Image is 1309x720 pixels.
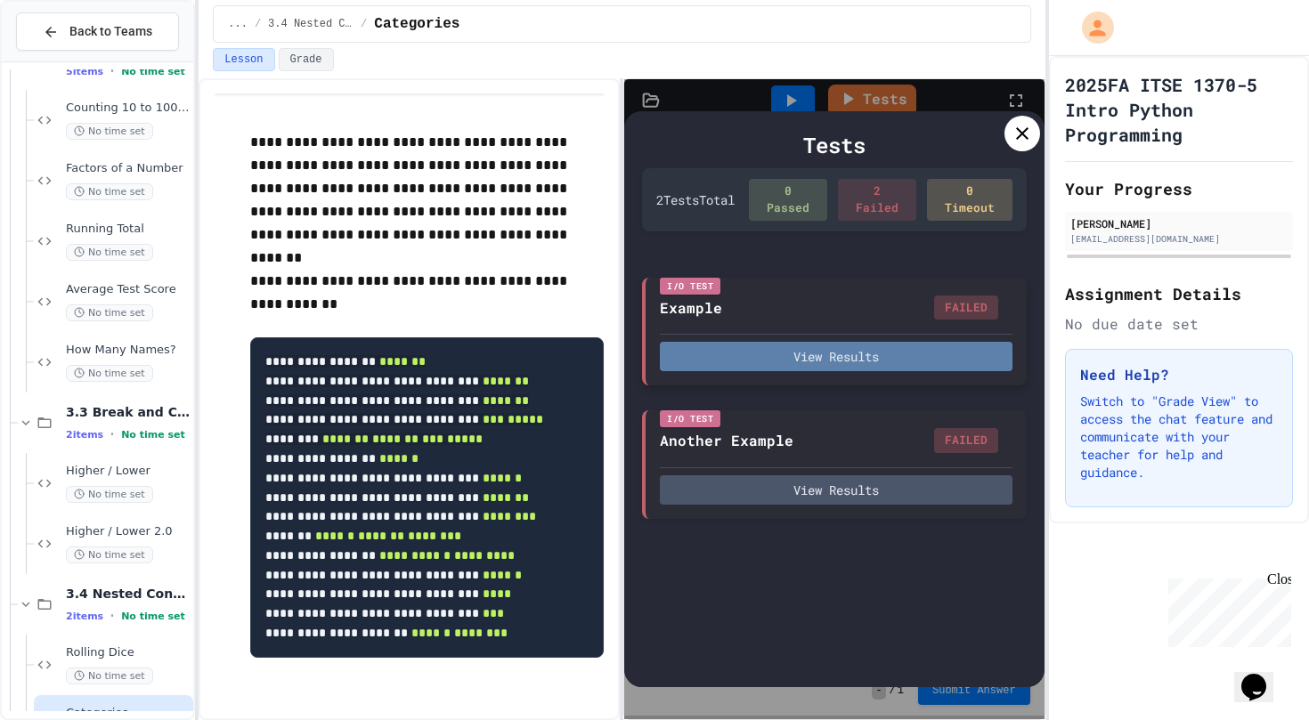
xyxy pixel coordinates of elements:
[110,64,114,78] span: •
[749,179,827,221] div: 0 Passed
[1080,364,1278,385] h3: Need Help?
[66,161,190,176] span: Factors of a Number
[66,486,153,503] span: No time set
[69,22,152,41] span: Back to Teams
[121,611,185,622] span: No time set
[838,179,916,221] div: 2 Failed
[66,244,153,261] span: No time set
[660,475,1012,505] button: View Results
[66,101,190,116] span: Counting 10 to 100 by Tens
[66,282,190,297] span: Average Test Score
[66,611,103,622] span: 2 items
[66,464,190,479] span: Higher / Lower
[927,179,1012,221] div: 0 Timeout
[660,297,722,319] div: Example
[279,48,334,71] button: Grade
[66,365,153,382] span: No time set
[1070,215,1288,231] div: [PERSON_NAME]
[656,190,735,209] div: 2 Test s Total
[121,429,185,441] span: No time set
[660,410,720,427] div: I/O Test
[66,645,190,660] span: Rolling Dice
[934,295,998,320] div: FAILED
[374,13,459,35] span: Categories
[66,183,153,200] span: No time set
[361,17,367,31] span: /
[1070,232,1288,246] div: [EMAIL_ADDRESS][DOMAIN_NAME]
[934,428,998,453] div: FAILED
[7,7,123,113] div: Chat with us now!Close
[66,66,103,77] span: 5 items
[213,48,274,71] button: Lesson
[1080,392,1278,481] p: Switch to "Grade View" to access the chat feature and communicate with your teacher for help and ...
[268,17,354,31] span: 3.4 Nested Control Structures
[1065,281,1293,306] h2: Assignment Details
[66,429,103,441] span: 2 items
[66,222,190,237] span: Running Total
[1234,649,1291,702] iframe: chat widget
[66,586,190,602] span: 3.4 Nested Control Structures
[228,17,248,31] span: ...
[66,546,153,563] span: No time set
[660,430,793,451] div: Another Example
[66,524,190,539] span: Higher / Lower 2.0
[66,667,153,684] span: No time set
[1065,176,1293,201] h2: Your Progress
[110,609,114,623] span: •
[1063,7,1118,48] div: My Account
[66,404,190,420] span: 3.3 Break and Continue
[110,427,114,441] span: •
[660,278,720,295] div: I/O Test
[66,304,153,321] span: No time set
[642,129,1026,161] div: Tests
[1065,313,1293,335] div: No due date set
[660,342,1012,371] button: View Results
[255,17,261,31] span: /
[121,66,185,77] span: No time set
[16,12,179,51] button: Back to Teams
[66,343,190,358] span: How Many Names?
[1161,571,1291,647] iframe: chat widget
[1065,72,1293,147] h1: 2025FA ITSE 1370-5 Intro Python Programming
[66,123,153,140] span: No time set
